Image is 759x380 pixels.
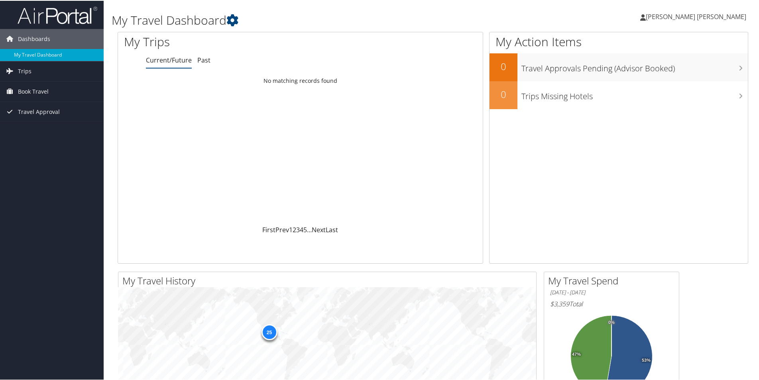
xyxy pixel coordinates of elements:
a: 0Trips Missing Hotels [490,80,748,108]
a: 1 [289,225,293,233]
h2: My Travel History [122,273,536,287]
a: Prev [275,225,289,233]
a: 3 [296,225,300,233]
a: 0Travel Approvals Pending (Advisor Booked) [490,53,748,80]
a: Next [312,225,326,233]
a: [PERSON_NAME] [PERSON_NAME] [640,4,754,28]
a: 5 [303,225,307,233]
span: Trips [18,61,31,80]
a: First [262,225,275,233]
a: Past [197,55,210,64]
h2: 0 [490,59,517,72]
tspan: 47% [572,351,581,356]
span: [PERSON_NAME] [PERSON_NAME] [646,12,746,20]
h1: My Action Items [490,33,748,49]
h2: 0 [490,87,517,100]
td: No matching records found [118,73,483,87]
span: … [307,225,312,233]
img: airportal-logo.png [18,5,97,24]
h2: My Travel Spend [548,273,679,287]
span: Dashboards [18,28,50,48]
h6: Total [550,299,673,308]
tspan: 0% [608,319,615,324]
h1: My Travel Dashboard [112,11,540,28]
span: Travel Approval [18,101,60,121]
a: 2 [293,225,296,233]
div: 25 [262,323,277,339]
tspan: 53% [642,357,651,362]
h3: Travel Approvals Pending (Advisor Booked) [521,58,748,73]
h1: My Trips [124,33,325,49]
a: 4 [300,225,303,233]
a: Current/Future [146,55,192,64]
span: $3,359 [550,299,569,308]
a: Last [326,225,338,233]
span: Book Travel [18,81,49,101]
h3: Trips Missing Hotels [521,86,748,101]
h6: [DATE] - [DATE] [550,288,673,296]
